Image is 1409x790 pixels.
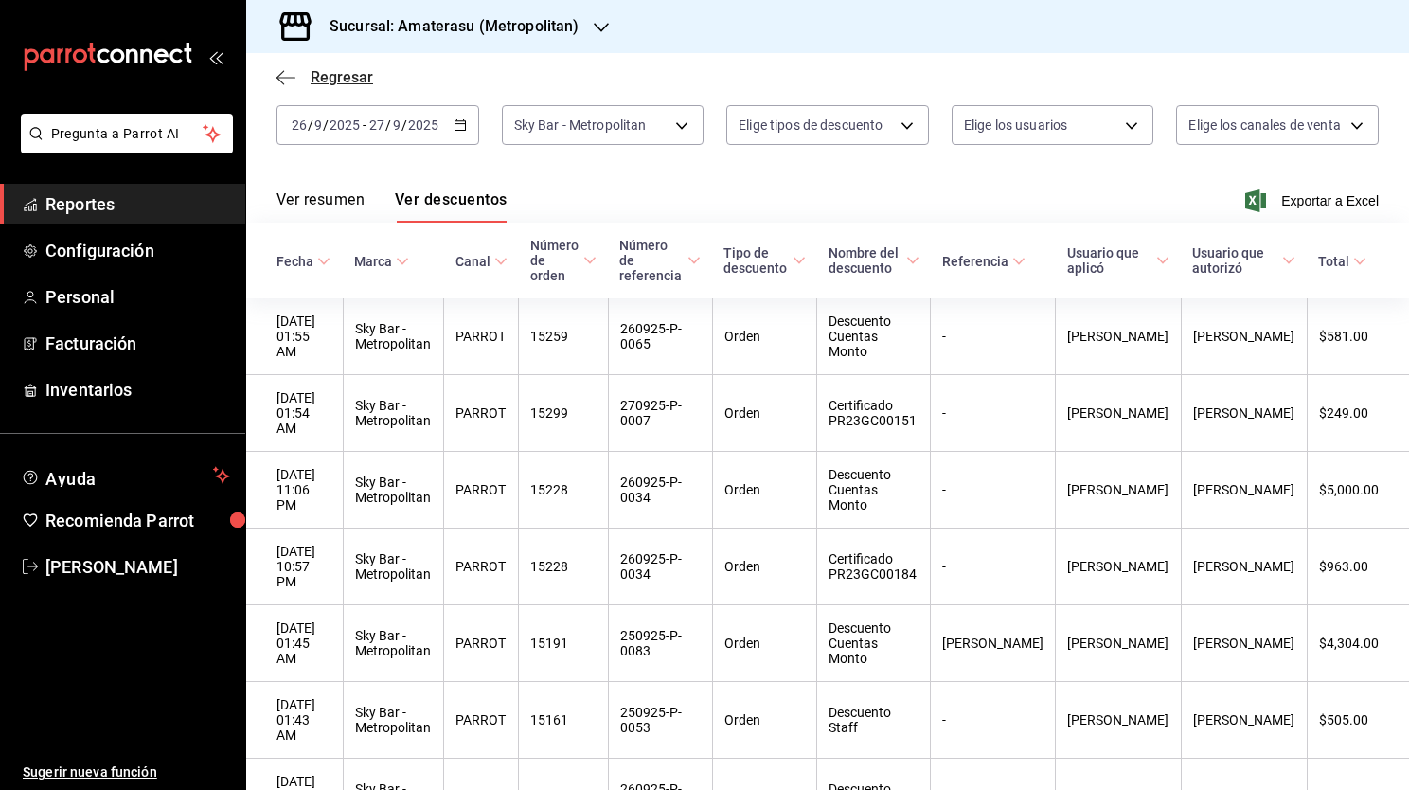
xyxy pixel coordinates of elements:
span: / [308,117,313,133]
th: - [931,682,1056,759]
th: [PERSON_NAME] [1056,298,1182,375]
span: Recomienda Parrot [45,508,230,533]
span: Reportes [45,191,230,217]
input: -- [392,117,401,133]
th: 250925-P-0053 [608,682,712,759]
th: $581.00 [1307,298,1409,375]
th: 260925-P-0034 [608,452,712,529]
th: $963.00 [1307,529,1409,605]
span: Pregunta a Parrot AI [51,124,204,144]
span: Inventarios [45,377,230,403]
a: Pregunta a Parrot AI [13,137,233,157]
th: PARROT [444,298,519,375]
h3: Sucursal: Amaterasu (Metropolitan) [314,15,579,38]
th: Certificado PR23GC00184 [817,529,931,605]
th: Orden [712,298,816,375]
th: - [931,375,1056,452]
th: Sky Bar - Metropolitan [343,298,444,375]
th: Descuento Staff [817,682,931,759]
span: [PERSON_NAME] [45,554,230,580]
button: open_drawer_menu [208,49,223,64]
th: Descuento Cuentas Monto [817,605,931,682]
th: [PERSON_NAME] [1056,682,1182,759]
input: ---- [407,117,439,133]
th: PARROT [444,452,519,529]
th: Orden [712,529,816,605]
th: [PERSON_NAME] [1056,529,1182,605]
th: Certificado PR23GC00151 [817,375,931,452]
th: [PERSON_NAME] [1181,452,1307,529]
th: $4,304.00 [1307,605,1409,682]
th: Sky Bar - Metropolitan [343,682,444,759]
span: Tipo de descuento [723,245,805,276]
th: $5,000.00 [1307,452,1409,529]
input: -- [313,117,323,133]
th: [PERSON_NAME] [1056,375,1182,452]
th: 15228 [519,529,609,605]
input: ---- [329,117,361,133]
span: / [385,117,391,133]
th: Orden [712,375,816,452]
span: Elige tipos de descuento [739,116,883,135]
span: Configuración [45,238,230,263]
th: $249.00 [1307,375,1409,452]
th: 260925-P-0065 [608,298,712,375]
th: [DATE] 01:55 AM [246,298,343,375]
th: [PERSON_NAME] [1056,452,1182,529]
span: Ayuda [45,464,205,487]
th: Descuento Cuentas Monto [817,298,931,375]
button: Ver resumen [276,190,365,223]
th: [DATE] 01:54 AM [246,375,343,452]
span: Referencia [942,254,1026,269]
span: - [363,117,366,133]
span: Fecha [276,254,330,269]
span: Usuario que autorizó [1192,245,1295,276]
th: Orden [712,452,816,529]
th: PARROT [444,605,519,682]
span: Regresar [311,68,373,86]
th: 270925-P-0007 [608,375,712,452]
th: PARROT [444,529,519,605]
th: Sky Bar - Metropolitan [343,529,444,605]
th: Sky Bar - Metropolitan [343,375,444,452]
span: / [401,117,407,133]
span: Número de referencia [619,238,701,283]
span: Sky Bar - Metropolitan [514,116,647,135]
button: Pregunta a Parrot AI [21,114,233,153]
th: 260925-P-0034 [608,529,712,605]
button: Exportar a Excel [1249,189,1379,212]
span: Usuario que aplicó [1067,245,1170,276]
th: 15259 [519,298,609,375]
th: [DATE] 11:06 PM [246,452,343,529]
th: [PERSON_NAME] [1181,298,1307,375]
th: 250925-P-0083 [608,605,712,682]
th: - [931,452,1056,529]
div: navigation tabs [276,190,507,223]
button: Ver descuentos [395,190,507,223]
th: [PERSON_NAME] [1181,682,1307,759]
span: Número de orden [530,238,597,283]
th: [PERSON_NAME] [1181,529,1307,605]
th: Sky Bar - Metropolitan [343,452,444,529]
th: Orden [712,682,816,759]
th: [PERSON_NAME] [1181,605,1307,682]
th: [PERSON_NAME] [1056,605,1182,682]
span: Elige los canales de venta [1188,116,1340,135]
th: 15228 [519,452,609,529]
input: -- [291,117,308,133]
span: Canal [455,254,508,269]
input: -- [368,117,385,133]
th: 15191 [519,605,609,682]
th: PARROT [444,375,519,452]
span: / [323,117,329,133]
th: [PERSON_NAME] [931,605,1056,682]
th: Orden [712,605,816,682]
span: Nombre del descuento [829,245,919,276]
th: Sky Bar - Metropolitan [343,605,444,682]
span: Marca [354,254,409,269]
th: Descuento Cuentas Monto [817,452,931,529]
th: 15299 [519,375,609,452]
th: - [931,529,1056,605]
th: [DATE] 01:43 AM [246,682,343,759]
